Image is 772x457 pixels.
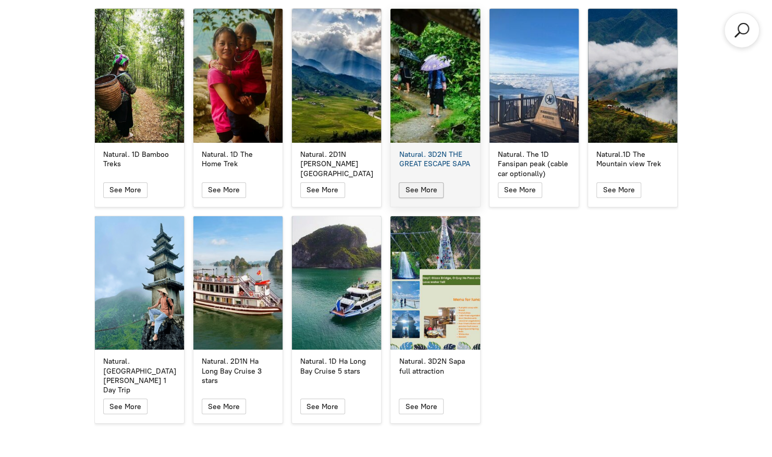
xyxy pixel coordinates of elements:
span: See More [109,186,141,194]
div: Natural. 3D2N Sapa full attraction [399,357,471,376]
a: Natural. 1D Ha Long Bay Cruise 5 stars [292,357,381,376]
div: Natural. 2D1N Ha Long Bay Cruise 3 stars [202,357,274,386]
a: Natural. 3D2N THE GREAT ESCAPE SAPA [390,9,480,143]
a: Natural. 1D Bamboo Treks [95,9,184,143]
button: See More [596,182,641,198]
span: See More [406,402,437,411]
div: Natural. 1D The Home Trek [202,150,274,169]
button: See More [399,399,443,414]
span: See More [307,186,338,194]
a: Natural.1D The Mountain view Trek [588,150,677,169]
button: See More [202,399,246,414]
a: Natural. Ninh Binh 1 Day Trip [95,216,184,350]
span: See More [208,186,240,194]
a: Natural. 2D1N Muong Hoa Valley [292,9,381,143]
a: Natural. The 1D Fansipan peak (cable car optionally) [489,150,579,179]
a: Natural. 2D1N Ha Long Bay Cruise 3 stars [193,216,283,350]
a: Natural. 1D The Home Trek [193,150,283,169]
div: Natural. 2D1N [PERSON_NAME][GEOGRAPHIC_DATA] [300,150,373,179]
a: Natural. 2D1N Ha Long Bay Cruise 3 stars [193,357,283,386]
button: See More [103,182,148,198]
span: See More [208,402,240,411]
span: See More [504,186,536,194]
div: Natural. 3D2N THE GREAT ESCAPE SAPA [399,150,471,169]
a: Natural.1D The Mountain view Trek [588,9,677,143]
button: See More [300,182,345,198]
div: Natural. 1D Ha Long Bay Cruise 5 stars [300,357,373,376]
span: See More [406,186,437,194]
button: See More [399,182,443,198]
span: See More [109,402,141,411]
button: See More [300,399,345,414]
button: See More [202,182,246,198]
div: Natural. [GEOGRAPHIC_DATA][PERSON_NAME] 1 Day Trip [103,357,176,395]
a: Natural. 3D2N THE GREAT ESCAPE SAPA [390,150,480,169]
span: See More [603,186,634,194]
a: Natural. 3D2N Sapa full attraction [390,357,480,376]
a: Natural. The 1D Fansipan peak (cable car optionally) [489,9,579,143]
a: Natural. [GEOGRAPHIC_DATA][PERSON_NAME] 1 Day Trip [95,357,184,395]
a: Natural. 3D2N Sapa full attraction [390,216,480,350]
a: Natural. 1D The Home Trek [193,9,283,143]
button: See More [103,399,148,414]
div: Natural. 1D Bamboo Treks [103,150,176,169]
a: Natural. 1D Ha Long Bay Cruise 5 stars [292,216,381,350]
div: Natural.1D The Mountain view Trek [596,150,669,169]
div: Natural. The 1D Fansipan peak (cable car optionally) [498,150,570,179]
a: Natural. 2D1N [PERSON_NAME][GEOGRAPHIC_DATA] [292,150,381,179]
span: See More [307,402,338,411]
button: See More [498,182,542,198]
a: Natural. 1D Bamboo Treks [95,150,184,169]
a: Search products [732,21,751,40]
